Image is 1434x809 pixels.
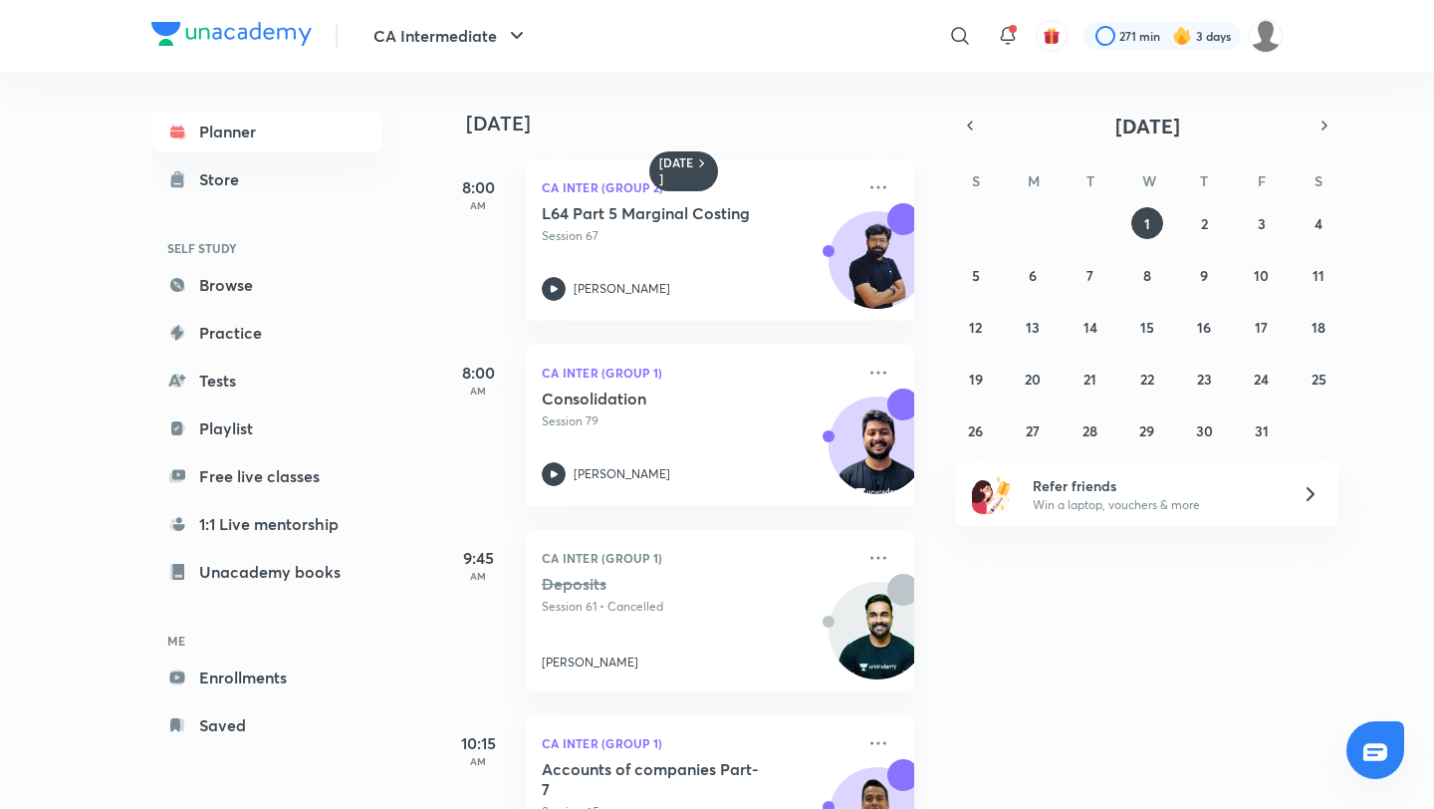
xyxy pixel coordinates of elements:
[1312,370,1326,389] abbr: October 25, 2025
[1131,414,1163,446] button: October 29, 2025
[1115,113,1180,139] span: [DATE]
[659,155,694,187] h6: [DATE]
[1188,259,1220,291] button: October 9, 2025
[1303,363,1334,395] button: October 25, 2025
[1303,207,1334,239] button: October 4, 2025
[151,658,382,697] a: Enrollments
[960,259,992,291] button: October 5, 2025
[1017,363,1049,395] button: October 20, 2025
[972,171,980,190] abbr: Sunday
[1314,214,1322,233] abbr: October 4, 2025
[151,456,382,496] a: Free live classes
[151,159,382,199] a: Store
[151,705,382,745] a: Saved
[1196,421,1213,440] abbr: October 30, 2025
[960,363,992,395] button: October 19, 2025
[438,361,518,385] h5: 8:00
[1258,171,1266,190] abbr: Friday
[542,412,854,430] p: Session 79
[1026,318,1040,337] abbr: October 13, 2025
[151,231,382,265] h6: SELF STUDY
[984,112,1311,139] button: [DATE]
[199,167,251,191] div: Store
[1028,171,1040,190] abbr: Monday
[1033,475,1278,496] h6: Refer friends
[1188,311,1220,343] button: October 16, 2025
[1140,318,1154,337] abbr: October 15, 2025
[830,407,925,503] img: Avatar
[1075,311,1106,343] button: October 14, 2025
[1314,171,1322,190] abbr: Saturday
[972,266,980,285] abbr: October 5, 2025
[542,389,790,408] h5: Consolidation
[1075,363,1106,395] button: October 21, 2025
[151,112,382,151] a: Planner
[1082,421,1097,440] abbr: October 28, 2025
[438,570,518,582] p: AM
[1246,207,1278,239] button: October 3, 2025
[960,311,992,343] button: October 12, 2025
[1144,214,1150,233] abbr: October 1, 2025
[1303,311,1334,343] button: October 18, 2025
[542,574,790,594] h5: Deposits
[1303,259,1334,291] button: October 11, 2025
[1140,370,1154,389] abbr: October 22, 2025
[1200,266,1208,285] abbr: October 9, 2025
[1200,171,1208,190] abbr: Thursday
[972,474,1012,514] img: referral
[1017,311,1049,343] button: October 13, 2025
[574,280,670,298] p: [PERSON_NAME]
[830,593,925,688] img: Avatar
[1188,414,1220,446] button: October 30, 2025
[1197,318,1211,337] abbr: October 16, 2025
[542,731,854,755] p: CA Inter (Group 1)
[1254,370,1269,389] abbr: October 24, 2025
[1201,214,1208,233] abbr: October 2, 2025
[542,654,638,672] p: [PERSON_NAME]
[574,465,670,483] p: [PERSON_NAME]
[1075,414,1106,446] button: October 28, 2025
[1312,318,1325,337] abbr: October 18, 2025
[151,22,312,51] a: Company Logo
[151,22,312,46] img: Company Logo
[542,546,854,570] p: CA Inter (Group 1)
[1188,363,1220,395] button: October 23, 2025
[151,552,382,592] a: Unacademy books
[1246,311,1278,343] button: October 17, 2025
[1131,363,1163,395] button: October 22, 2025
[438,385,518,397] p: AM
[1139,421,1154,440] abbr: October 29, 2025
[151,265,382,305] a: Browse
[1033,496,1278,514] p: Win a laptop, vouchers & more
[151,361,382,401] a: Tests
[1313,266,1324,285] abbr: October 11, 2025
[542,175,854,199] p: CA Inter (Group 2)
[1086,266,1093,285] abbr: October 7, 2025
[1197,370,1212,389] abbr: October 23, 2025
[438,755,518,767] p: AM
[1017,414,1049,446] button: October 27, 2025
[151,408,382,448] a: Playlist
[1131,311,1163,343] button: October 15, 2025
[1083,318,1097,337] abbr: October 14, 2025
[151,624,382,658] h6: ME
[1026,421,1040,440] abbr: October 27, 2025
[1246,414,1278,446] button: October 31, 2025
[1083,370,1096,389] abbr: October 21, 2025
[542,598,854,616] p: Session 61 • Cancelled
[438,175,518,199] h5: 8:00
[361,16,541,56] button: CA Intermediate
[830,222,925,318] img: Avatar
[1075,259,1106,291] button: October 7, 2025
[542,759,790,799] h5: Accounts of companies Part-7
[1086,171,1094,190] abbr: Tuesday
[1246,259,1278,291] button: October 10, 2025
[438,546,518,570] h5: 9:45
[1029,266,1037,285] abbr: October 6, 2025
[542,361,854,385] p: CA Inter (Group 1)
[1036,20,1068,52] button: avatar
[1043,27,1061,45] img: avatar
[968,421,983,440] abbr: October 26, 2025
[1131,259,1163,291] button: October 8, 2025
[969,370,983,389] abbr: October 19, 2025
